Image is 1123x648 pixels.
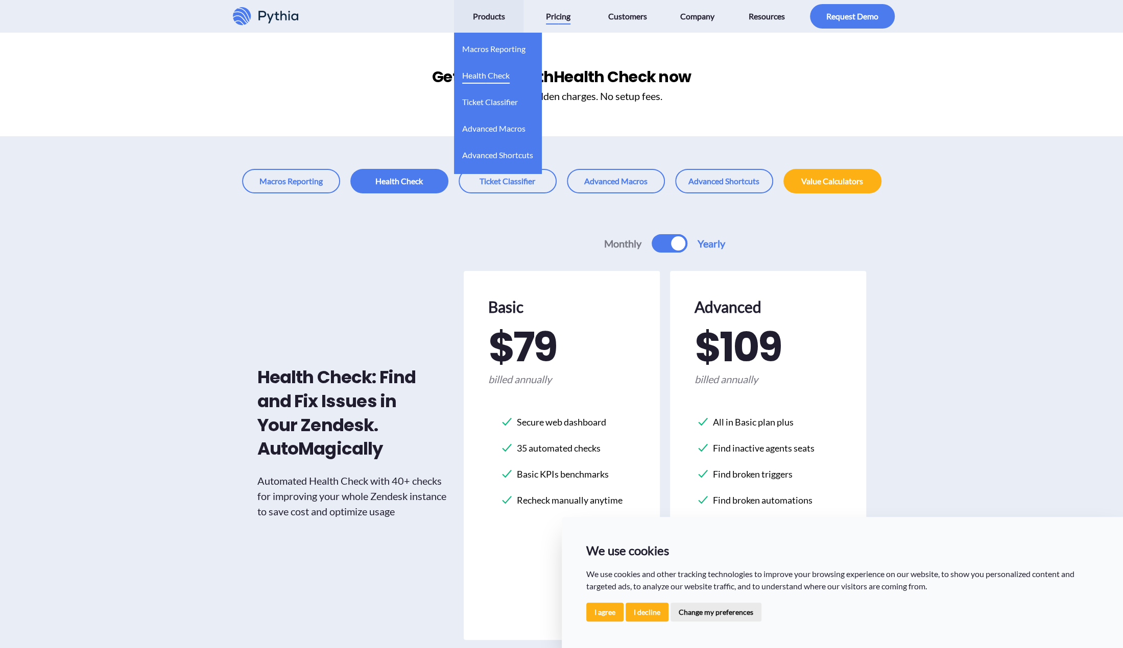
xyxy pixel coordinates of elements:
label: Yearly [698,236,725,251]
span: Company [680,8,714,24]
li: Find broken automations [697,489,839,511]
p: We use cookies and other tracking technologies to improve your browsing experience on our website... [586,568,1099,592]
button: I agree [586,603,624,621]
h2: Basic [488,295,635,318]
label: Monthly [604,236,641,251]
li: All in Basic plan plus [697,411,839,433]
li: Find broken triggers [697,463,839,485]
span: Resources [749,8,785,24]
a: Advanced Macros [462,112,525,139]
h3: Automated Health Check with 40+ checks for improving your whole Zendesk instance to save cost and... [257,473,453,519]
span: billed annually [695,371,842,387]
h2: Health Check: Find and Fix Issues in Your Zendesk. AutoMagically [257,365,421,461]
span: $ 109 [695,327,781,367]
li: Basic KPIs benchmarks [500,463,623,485]
button: Change my preferences [671,603,761,621]
span: Products [472,8,505,24]
span: Ticket Classifier [462,94,518,110]
span: Macros Reporting [462,41,525,57]
a: Ticket Classifier [462,86,518,112]
li: Find outdated Dynamic content [697,515,839,537]
a: Macros Reporting [462,33,525,59]
a: Advanced Shortcuts [462,139,533,165]
span: $ 79 [488,327,556,367]
li: Secure web dashboard [500,411,623,433]
li: Recheck manually anytime [500,489,623,511]
span: Health Check [462,67,510,84]
a: Health Check [462,59,510,86]
span: Advanced Shortcuts [462,147,533,163]
span: Advanced Macros [462,120,525,137]
p: We use cookies [586,541,1099,560]
h2: Advanced [695,295,842,318]
span: Customers [608,8,647,24]
button: I decline [626,603,668,621]
span: Pricing [546,8,570,24]
li: Find inactive agents seats [697,437,839,459]
span: billed annually [488,371,635,387]
li: 35 automated checks [500,437,623,459]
